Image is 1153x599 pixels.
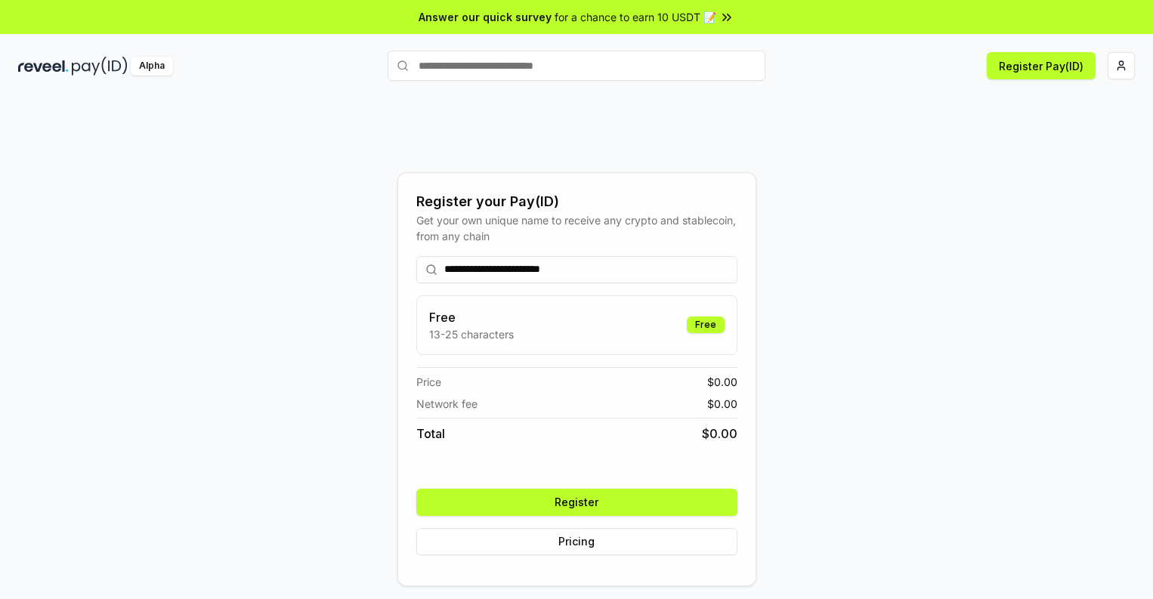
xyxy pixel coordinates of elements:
[702,425,737,443] span: $ 0.00
[419,9,552,25] span: Answer our quick survey
[416,396,478,412] span: Network fee
[707,374,737,390] span: $ 0.00
[18,57,69,76] img: reveel_dark
[416,425,445,443] span: Total
[707,396,737,412] span: $ 0.00
[416,489,737,516] button: Register
[131,57,173,76] div: Alpha
[555,9,716,25] span: for a chance to earn 10 USDT 📝
[429,326,514,342] p: 13-25 characters
[416,374,441,390] span: Price
[429,308,514,326] h3: Free
[416,212,737,244] div: Get your own unique name to receive any crypto and stablecoin, from any chain
[987,52,1096,79] button: Register Pay(ID)
[72,57,128,76] img: pay_id
[687,316,725,333] div: Free
[416,191,737,212] div: Register your Pay(ID)
[416,528,737,555] button: Pricing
